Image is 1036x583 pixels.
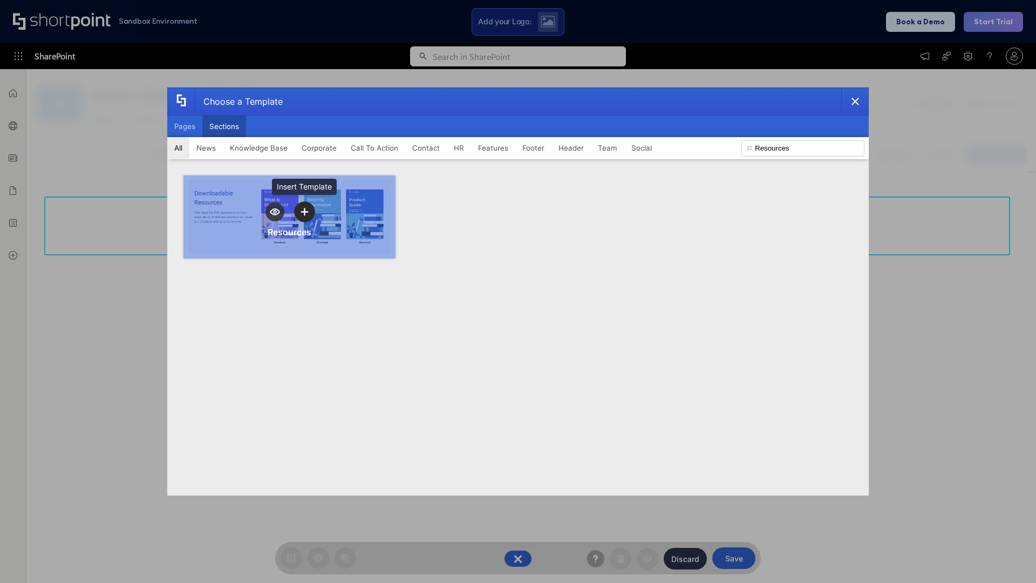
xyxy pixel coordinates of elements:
button: Team [591,137,624,159]
button: HR [447,137,471,159]
div: Choose a Template [195,88,283,115]
button: Corporate [295,137,344,159]
button: Call To Action [344,137,405,159]
div: template selector [167,87,869,496]
div: Resources [268,227,311,238]
button: Header [551,137,591,159]
input: Search [741,140,864,157]
iframe: Chat Widget [982,531,1036,583]
button: Pages [167,116,202,137]
button: Sections [202,116,246,137]
button: Knowledge Base [223,137,295,159]
button: News [189,137,223,159]
button: All [167,137,189,159]
button: Contact [405,137,447,159]
button: Features [471,137,515,159]
button: Footer [515,137,551,159]
button: Social [624,137,659,159]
